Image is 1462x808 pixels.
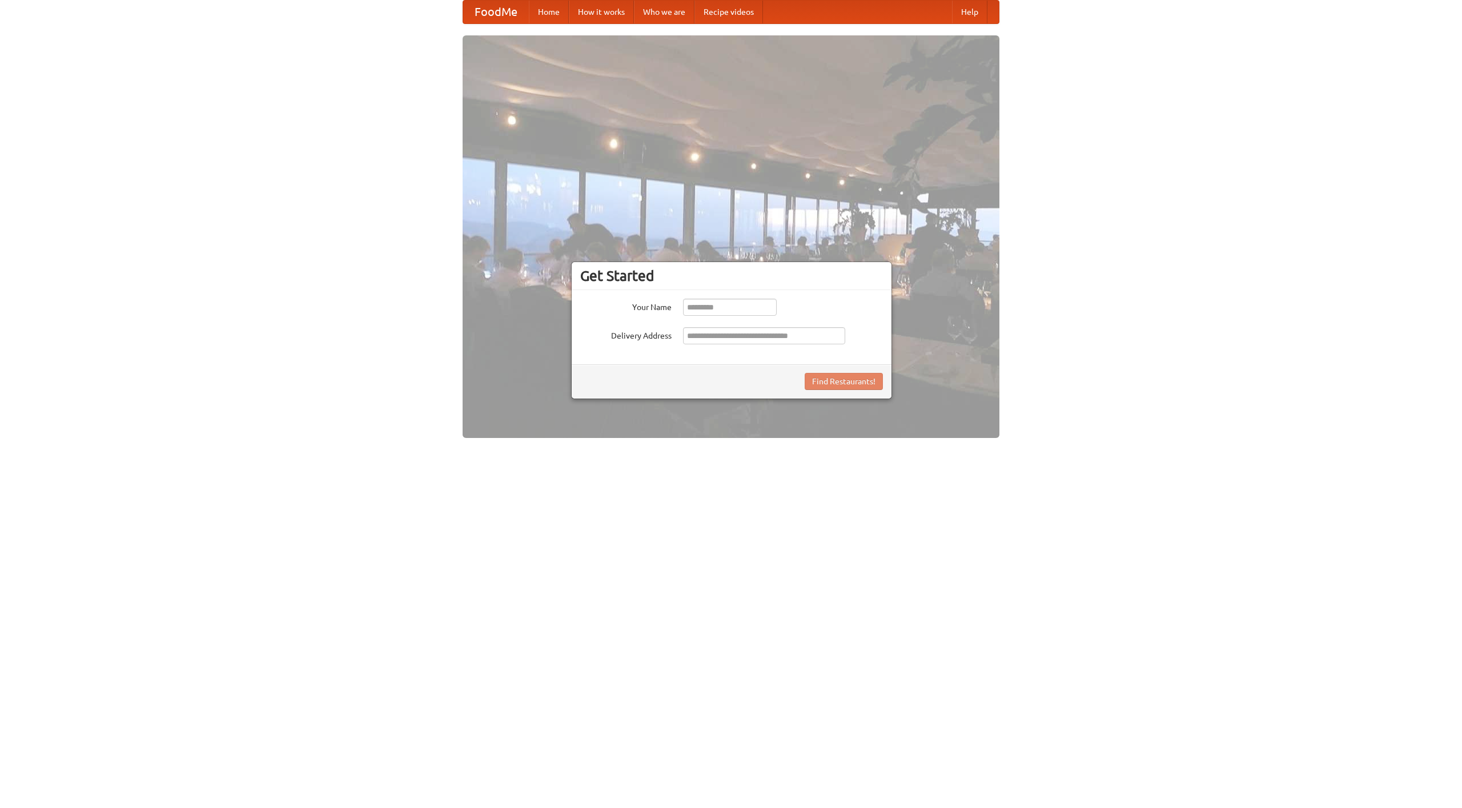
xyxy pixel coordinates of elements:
a: Home [529,1,569,23]
a: How it works [569,1,634,23]
a: Recipe videos [694,1,763,23]
button: Find Restaurants! [805,373,883,390]
a: Who we are [634,1,694,23]
label: Your Name [580,299,672,313]
a: Help [952,1,987,23]
a: FoodMe [463,1,529,23]
h3: Get Started [580,267,883,284]
label: Delivery Address [580,327,672,341]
